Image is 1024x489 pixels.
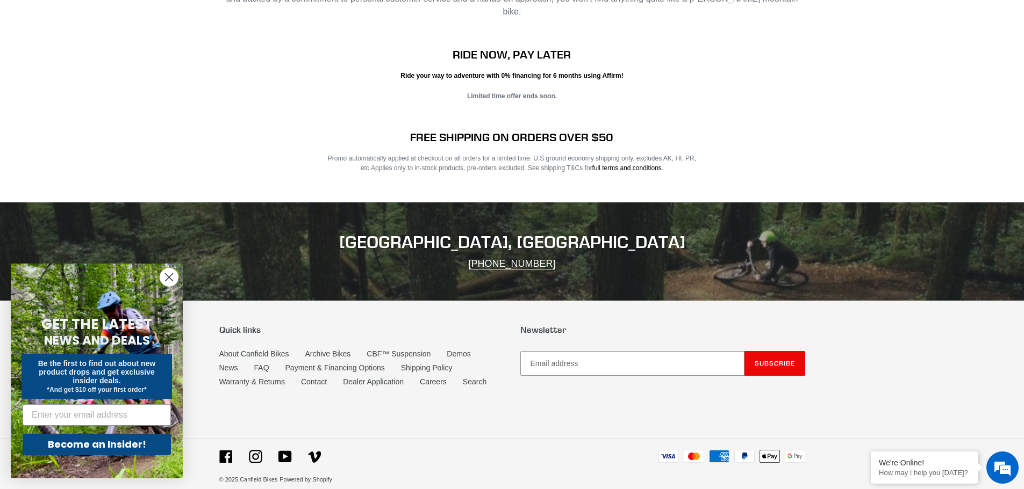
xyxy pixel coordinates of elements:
[400,72,623,79] strong: Ride your way to adventure with 0% financing for 6 months using Affirm!
[367,349,431,358] a: CBF™ Suspension
[38,359,156,385] span: Be the first to find out about new product drops and get exclusive insider deals.
[240,476,277,483] a: Canfield Bikes
[285,363,385,372] a: Payment & Financing Options
[447,349,470,358] a: Demos
[520,325,805,335] p: Newsletter
[592,164,662,172] a: full terms and conditions
[23,434,171,455] button: Become an Insider!
[343,377,404,386] a: Dealer Application
[520,351,744,376] input: Email address
[219,232,805,252] h2: [GEOGRAPHIC_DATA], [GEOGRAPHIC_DATA]
[219,363,238,372] a: News
[401,363,453,372] a: Shipping Policy
[280,476,332,483] a: Powered by Shopify
[47,386,146,393] span: *And get $10 off your first order*
[319,48,705,61] h2: RIDE NOW, PAY LATER
[219,325,504,335] p: Quick links
[463,377,486,386] a: Search
[755,359,795,367] span: Subscribe
[420,377,447,386] a: Careers
[744,351,805,376] button: Subscribe
[467,92,557,100] strong: Limited time offer ends soon.
[44,332,150,349] span: NEWS AND DEALS
[219,476,278,483] small: © 2025,
[319,154,705,173] p: Promo automatically applied at checkout on all orders for a limited time. U.S ground economy ship...
[469,258,556,269] a: [PHONE_NUMBER]
[160,268,178,287] button: Close dialog
[879,458,970,467] div: We're Online!
[219,349,289,358] a: About Canfield Bikes
[23,404,171,426] input: Enter your email address
[301,377,327,386] a: Contact
[254,363,269,372] a: FAQ
[305,349,350,358] a: Archive Bikes
[319,130,705,144] h2: FREE SHIPPING ON ORDERS OVER $50
[219,377,285,386] a: Warranty & Returns
[41,315,152,334] span: GET THE LATEST
[879,469,970,477] p: How may I help you today?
